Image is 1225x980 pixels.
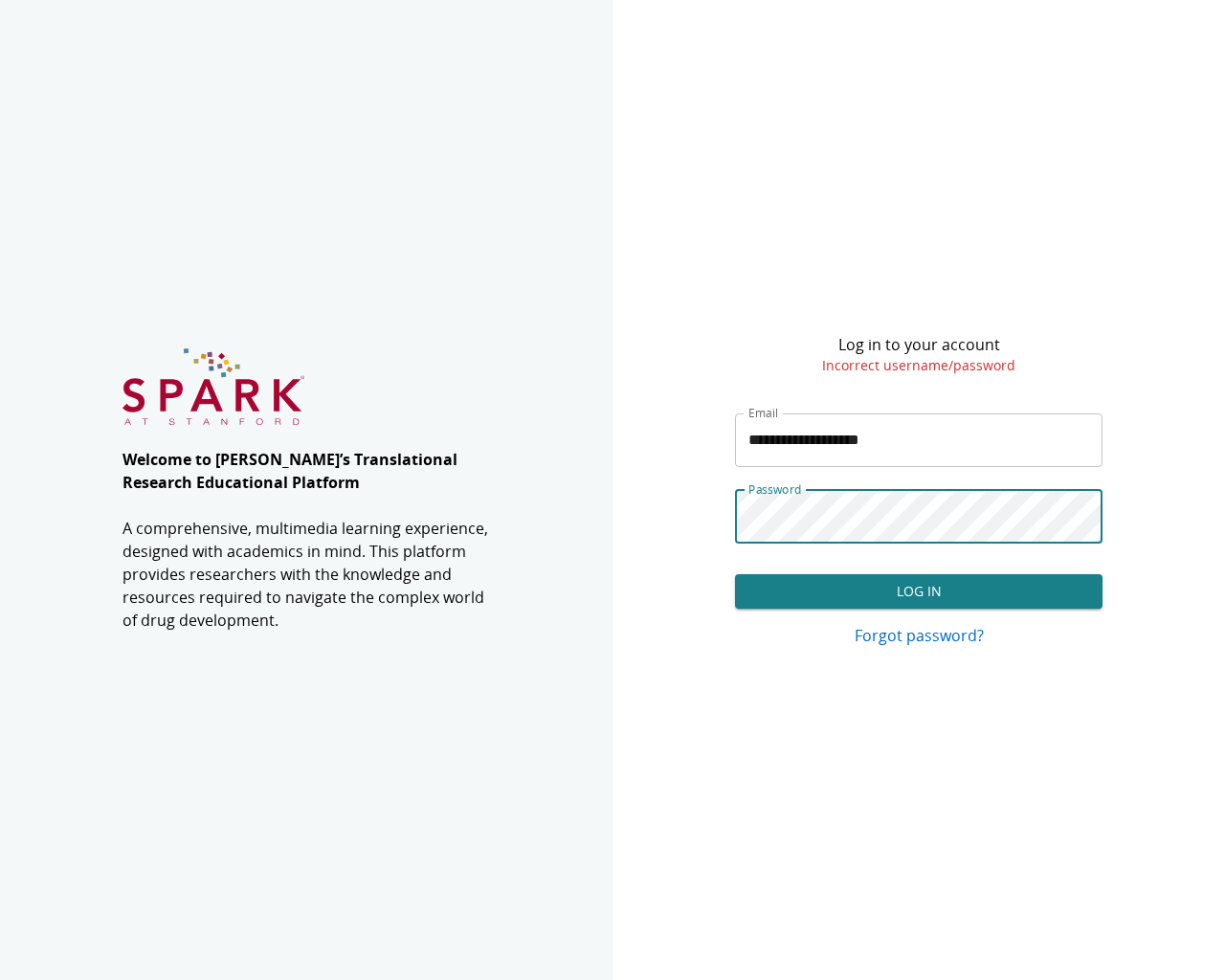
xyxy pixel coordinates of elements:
p: A comprehensive, multimedia learning experience, designed with academics in mind. This platform p... [122,517,490,632]
a: Forgot password? [735,624,1102,647]
p: Incorrect username/password [822,356,1015,375]
img: SPARK at Stanford [122,348,304,426]
p: Log in to your account [838,333,1000,356]
label: Email [748,405,778,421]
label: Password [748,481,802,498]
p: Welcome to [PERSON_NAME]’s Translational Research Educational Platform [122,448,490,494]
button: Log In [735,574,1102,610]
